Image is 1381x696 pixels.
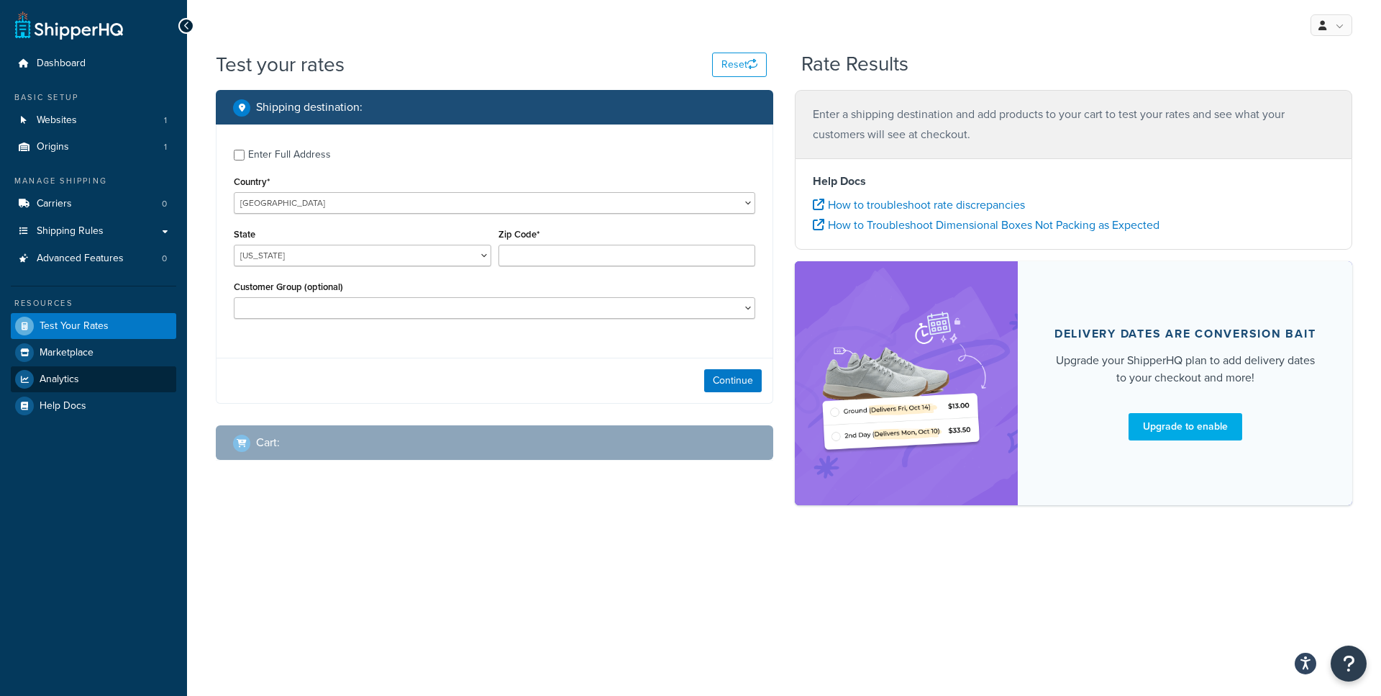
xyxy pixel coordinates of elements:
[1052,352,1318,387] div: Upgrade your ShipperHQ plan to add delivery dates to your checkout and more!
[11,107,176,134] li: Websites
[256,101,363,114] h2: Shipping destination :
[11,366,176,392] a: Analytics
[704,369,762,392] button: Continue
[11,175,176,187] div: Manage Shipping
[40,400,86,412] span: Help Docs
[234,281,343,292] label: Customer Group (optional)
[11,191,176,217] li: Carriers
[11,245,176,272] li: Advanced Features
[164,141,167,153] span: 1
[216,50,345,78] h1: Test your rates
[162,253,167,265] span: 0
[37,58,86,70] span: Dashboard
[11,313,176,339] a: Test Your Rates
[11,134,176,161] li: Origins
[1129,413,1242,440] a: Upgrade to enable
[813,104,1334,145] p: Enter a shipping destination and add products to your cart to test your rates and see what your c...
[11,393,176,419] a: Help Docs
[11,107,176,134] a: Websites1
[234,229,255,240] label: State
[816,283,996,484] img: feature-image-bc-ddt-29f5f3347fd16b343e3944f0693b5c204e21c40c489948f4415d4740862b0302.png
[11,91,176,104] div: Basic Setup
[37,114,77,127] span: Websites
[37,253,124,265] span: Advanced Features
[11,218,176,245] a: Shipping Rules
[164,114,167,127] span: 1
[248,145,331,165] div: Enter Full Address
[712,53,767,77] button: Reset
[37,198,72,210] span: Carriers
[40,347,94,359] span: Marketplace
[1054,327,1316,341] div: Delivery dates are conversion bait
[11,134,176,161] a: Origins1
[37,225,104,238] span: Shipping Rules
[37,141,69,153] span: Origins
[11,297,176,309] div: Resources
[11,191,176,217] a: Carriers0
[1331,646,1367,682] button: Open Resource Center
[813,173,1334,190] h4: Help Docs
[11,50,176,77] a: Dashboard
[234,150,245,161] input: Enter Full Address
[813,196,1025,213] a: How to troubleshoot rate discrepancies
[40,374,79,386] span: Analytics
[11,245,176,272] a: Advanced Features0
[498,229,539,240] label: Zip Code*
[11,340,176,366] a: Marketplace
[256,436,280,449] h2: Cart :
[40,320,109,333] span: Test Your Rates
[801,53,908,76] h2: Rate Results
[162,198,167,210] span: 0
[813,217,1159,233] a: How to Troubleshoot Dimensional Boxes Not Packing as Expected
[234,176,270,187] label: Country*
